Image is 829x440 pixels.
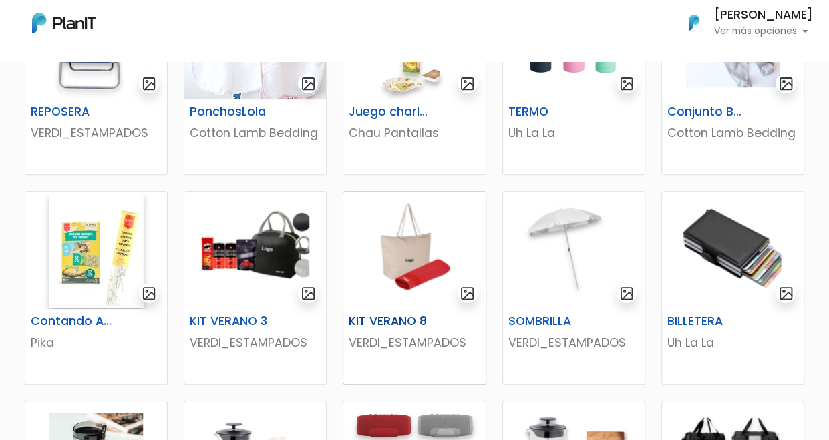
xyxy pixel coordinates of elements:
img: PlanIt Logo [679,8,709,37]
img: gallery-light [778,286,794,301]
button: PlanIt Logo [PERSON_NAME] Ver más opciones [671,5,813,40]
p: Cotton Lamb Bedding [667,124,798,142]
p: Uh La La [667,334,798,351]
img: gallery-light [142,76,157,91]
img: thumb_Captura_de_pantalla_2025-09-09_103452.png [343,192,485,309]
p: Cotton Lamb Bedding [190,124,321,142]
img: gallery-light [301,286,316,301]
h6: PonchosLola [182,105,280,119]
h6: BILLETERA [659,314,758,328]
img: gallery-light [301,76,316,91]
h6: [PERSON_NAME] [714,9,813,21]
p: VERDI_ESTAMPADOS [508,334,639,351]
p: Ver más opciones [714,27,813,36]
a: gallery-light SOMBRILLA VERDI_ESTAMPADOS [502,191,645,385]
img: gallery-light [778,76,794,91]
img: thumb_Captura_de_pantalla_2025-09-09_101044.png [184,192,326,309]
p: VERDI_ESTAMPADOS [349,334,480,351]
h6: Juego charlas de mesa + Cartas españolas [341,105,439,119]
h6: Conjunto Batita, Pelele y Gorro [659,105,758,119]
a: gallery-light KIT VERANO 8 VERDI_ESTAMPADOS [343,191,486,385]
img: thumb_2FDA6350-6045-48DC-94DD-55C445378348-Photoroom__12_.jpg [25,192,167,309]
img: thumb_BD93420D-603B-4D67-A59E-6FB358A47D23.jpeg [503,192,645,309]
h6: KIT VERANO 8 [341,314,439,328]
h6: REPOSERA [23,105,121,119]
p: Pika [31,334,162,351]
img: gallery-light [460,76,475,91]
p: Chau Pantallas [349,124,480,142]
img: gallery-light [142,286,157,301]
a: gallery-light Contando Animales Puzle + Lamina Gigante Pika [25,191,168,385]
img: gallery-light [619,286,635,301]
img: thumb_Captura_de_pantalla_2025-09-08_093528.png [662,192,804,309]
a: gallery-light KIT VERANO 3 VERDI_ESTAMPADOS [184,191,327,385]
p: VERDI_ESTAMPADOS [190,334,321,351]
h6: SOMBRILLA [500,314,599,328]
img: gallery-light [619,76,635,91]
h6: Contando Animales Puzle + Lamina Gigante [23,314,121,328]
p: Uh La La [508,124,639,142]
h6: KIT VERANO 3 [182,314,280,328]
a: gallery-light BILLETERA Uh La La [661,191,804,385]
p: VERDI_ESTAMPADOS [31,124,162,142]
div: ¿Necesitás ayuda? [69,13,192,39]
img: gallery-light [460,286,475,301]
img: PlanIt Logo [32,13,96,33]
h6: TERMO [500,105,599,119]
